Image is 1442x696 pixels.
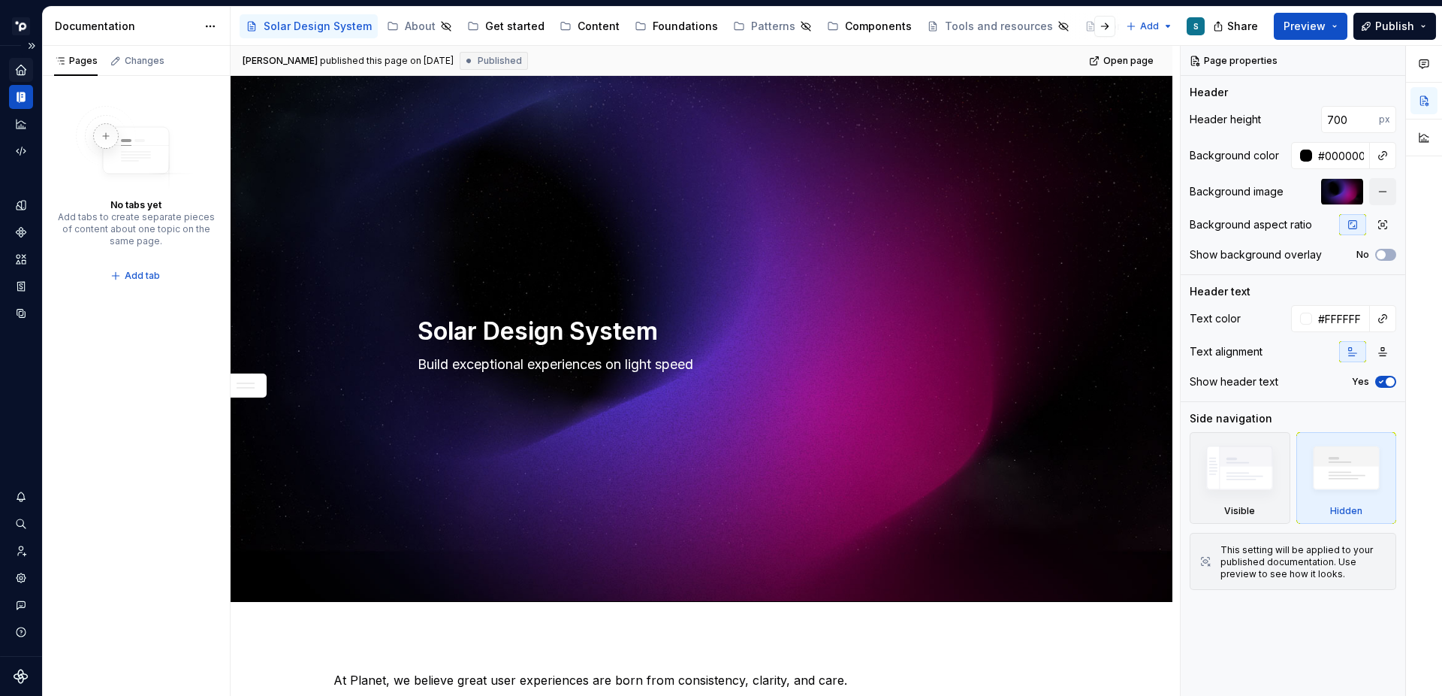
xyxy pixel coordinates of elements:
div: Tools and resources [945,19,1053,34]
div: Hidden [1330,505,1362,517]
span: Share [1227,19,1258,34]
a: Solar Design System [240,14,378,38]
div: Page tree [240,11,1118,41]
button: Contact support [9,593,33,617]
a: Analytics [9,112,33,136]
button: Preview [1274,13,1347,40]
a: Components [821,14,918,38]
a: Design tokens [9,193,33,217]
a: Patterns [727,14,818,38]
div: About [405,19,436,34]
div: Patterns [751,19,795,34]
div: Background color [1190,148,1279,163]
span: [PERSON_NAME] [243,55,318,67]
a: Invite team [9,539,33,563]
input: Auto [1321,106,1379,133]
button: Add tab [106,265,167,286]
a: Home [9,58,33,82]
div: Hidden [1296,432,1397,524]
div: Background image [1190,184,1284,199]
div: Changes [125,55,164,67]
input: Auto [1312,142,1370,169]
button: Add [1121,16,1178,37]
div: Add tabs to create separate pieces of content about one topic on the same page. [57,211,215,247]
div: Header height [1190,112,1261,127]
div: published this page on [DATE] [320,55,454,67]
a: Assets [9,247,33,271]
div: Components [845,19,912,34]
span: Open page [1103,55,1154,67]
p: At Planet, we believe great user experiences are born from consistency, clarity, and care. [333,671,1069,689]
span: Published [478,55,522,67]
div: Text color [1190,311,1241,326]
a: Data sources [9,301,33,325]
div: Text alignment [1190,344,1263,359]
div: Background aspect ratio [1190,217,1312,232]
span: Publish [1375,19,1414,34]
button: Share [1205,13,1268,40]
button: Search ⌘K [9,512,33,536]
p: px [1379,113,1390,126]
div: Get started [485,19,545,34]
div: Documentation [55,19,197,34]
div: Visible [1224,505,1255,517]
a: Code automation [9,139,33,163]
a: Settings [9,566,33,590]
div: Visible [1190,432,1290,524]
div: Pages [54,55,98,67]
span: Preview [1284,19,1326,34]
div: Content [578,19,620,34]
input: Auto [1312,305,1370,332]
div: Show header text [1190,374,1278,389]
span: Add tab [125,270,160,282]
a: Foundations [629,14,724,38]
a: Content [554,14,626,38]
label: Yes [1352,376,1369,388]
div: S [1193,20,1199,32]
a: Components [9,220,33,244]
a: Storybook stories [9,274,33,298]
button: Notifications [9,485,33,509]
textarea: Build exceptional experiences on light speed [415,353,982,377]
div: Header text [1190,284,1250,299]
label: No [1356,249,1369,261]
div: Header [1190,85,1228,100]
a: Get started [461,14,551,38]
div: Solar Design System [264,19,372,34]
a: About [381,14,458,38]
div: Foundations [653,19,718,34]
div: Side navigation [1190,411,1272,426]
a: Open page [1085,50,1160,71]
div: This setting will be applied to your published documentation. Use preview to see how it looks. [1220,544,1386,580]
a: Documentation [9,85,33,109]
img: deb07db6-ec04-4ac8-9ca0-9ed434161f92.png [12,17,30,35]
button: Expand sidebar [21,35,42,56]
div: Show background overlay [1190,247,1322,262]
div: No tabs yet [110,199,161,211]
span: Add [1140,20,1159,32]
svg: Supernova Logo [14,669,29,684]
button: Publish [1353,13,1436,40]
a: Tools and resources [921,14,1075,38]
textarea: Solar Design System [415,313,982,350]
